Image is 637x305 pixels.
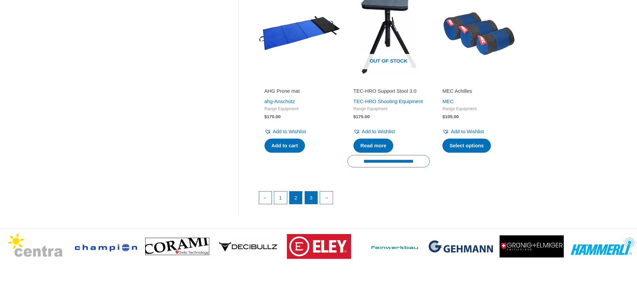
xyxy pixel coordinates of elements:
[353,88,424,94] h2: TEC-HRO Support Stool 3.0
[352,54,425,69] span: Out of stock
[353,88,424,97] a: TEC-HRO Support Stool 3.0
[264,106,335,112] span: Range Equipment
[264,98,295,104] a: ahg-Anschütz
[264,78,335,86] iframe: Customer reviews powered by Trustpilot
[287,234,351,259] img: brand logo
[442,98,453,104] a: MEC
[264,139,305,153] a: Add to cart: “AHG Prone mat”
[362,129,395,134] span: Add to Wishlist
[353,98,423,104] a: TEC-HRO Shooting Equipment
[353,106,424,112] span: Range Equipment
[451,129,484,134] span: Add to Wishlist
[353,114,370,119] bdi: 175.00
[264,114,281,119] bdi: 170.00
[353,127,395,136] a: Add to Wishlist
[264,114,267,119] span: $
[442,88,513,97] a: MEC Achilles
[442,106,513,112] span: Range Equipment
[442,88,513,94] h2: MEC Achilles
[442,114,459,119] bdi: 105.00
[259,192,272,204] a: ←
[442,127,484,136] a: Add to Wishlist
[442,114,445,119] span: $
[442,78,513,86] iframe: Customer reviews powered by Trustpilot
[353,78,424,86] iframe: Customer reviews powered by Trustpilot
[258,191,519,208] nav: Product Pagination
[442,139,491,153] a: Select options for “MEC Achilles”
[320,192,333,204] a: →
[353,114,356,119] span: $
[273,129,306,134] span: Add to Wishlist
[274,192,287,204] a: Page 1
[264,127,306,136] a: Add to Wishlist
[264,88,335,97] a: AHG Prone mat
[290,192,302,204] span: Page 2
[353,139,394,153] a: Read more about “TEC-HRO Support Stool 3.0”
[305,192,318,204] a: Page 3
[264,88,335,94] h2: AHG Prone mat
